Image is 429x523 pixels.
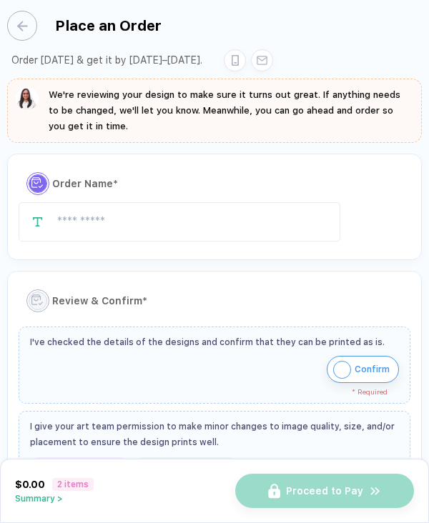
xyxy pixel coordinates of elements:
img: icon [333,361,351,379]
div: Review & Confirm [52,289,410,312]
span: We're reviewing your design to make sure it turns out great. If anything needs to be changed, we'... [49,89,400,131]
div: I give your art team permission to make minor changes to image quality, size, and/or placement to... [30,419,399,450]
div: Place an Order [55,17,162,34]
span: Confirm [355,358,390,381]
button: iconConfirm [327,356,399,383]
button: Summary > [15,494,94,504]
span: 2 items [52,478,94,491]
div: Order Name [52,172,410,195]
div: I've checked the details of the designs and confirm that they can be printed as is. [30,334,399,350]
img: sophie [16,87,39,110]
div: 95% customers say yes! [135,457,237,473]
div: Order [DATE] & get it by [DATE]–[DATE]. [11,54,202,66]
div: * Required [30,387,388,396]
div: 80% changes are minor [30,457,128,473]
span: $0.00 [15,479,45,490]
button: We're reviewing your design to make sure it turns out great. If anything needs to be changed, we'... [16,87,413,134]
